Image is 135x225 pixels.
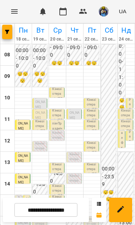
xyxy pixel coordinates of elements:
[4,51,10,59] h6: 08
[50,36,64,59] h6: 00:00 - 09:00
[35,106,45,119] span: [PERSON_NAME]
[85,60,98,74] h6: 😴😴😴
[69,174,80,203] p: Кінезіотерапія ([PERSON_NAME])
[18,117,28,130] span: [PERSON_NAME]
[35,95,45,109] span: [PERSON_NAME]
[85,36,98,59] h6: 00:00 - 09:00
[33,47,47,70] h6: 00:00 - 10:00
[67,36,81,59] h6: 00:00 - 09:00
[102,189,116,203] h6: 😴😴😴
[16,71,30,84] h6: 😴😴😴
[102,36,117,43] h6: 23 серп
[119,25,134,36] h6: Нд
[16,47,30,70] h6: 00:00 - 10:00
[119,36,134,43] h6: 24 серп
[119,97,125,117] h6: 😴😴😴
[50,36,65,43] h6: 20 серп
[16,25,31,36] h6: Пн
[67,25,82,36] h6: Чт
[16,36,31,43] h6: 18 серп
[4,159,10,167] h6: 13
[116,5,129,18] button: UA
[119,35,125,97] h6: 00:00 - 11:00
[67,60,81,74] h6: 😴😴😴
[102,165,116,188] h6: 00:00 - 23:59
[50,25,65,36] h6: Ср
[4,137,10,145] h6: 12
[99,6,109,17] img: d1dec607e7f372b62d1bb04098aa4c64.jpeg
[33,36,48,43] h6: 19 серп
[18,149,28,163] span: [PERSON_NAME]
[69,152,80,181] p: Кінезіотерапія ([PERSON_NAME])
[52,131,63,160] p: Кінезіотерапія ([PERSON_NAME])
[4,72,10,80] h6: 09
[33,71,47,84] h6: 😴😴😴
[50,60,64,74] h6: 😴😴😴
[33,173,47,196] h6: 14:30 - 15:00
[85,25,99,36] h6: Пт
[69,106,80,119] span: [PERSON_NAME]
[18,171,28,184] span: [PERSON_NAME]
[6,3,23,20] button: Menu
[67,36,82,43] h6: 21 серп
[50,162,64,185] h6: 14:00 - 14:30
[33,25,48,36] h6: Вт
[4,180,10,188] h6: 14
[102,25,117,36] h6: Сб
[4,116,10,123] h6: 11
[35,141,46,170] p: Кінезіотерапія ([PERSON_NAME])
[119,8,126,15] span: UA
[4,94,10,102] h6: 10
[85,36,99,43] h6: 22 серп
